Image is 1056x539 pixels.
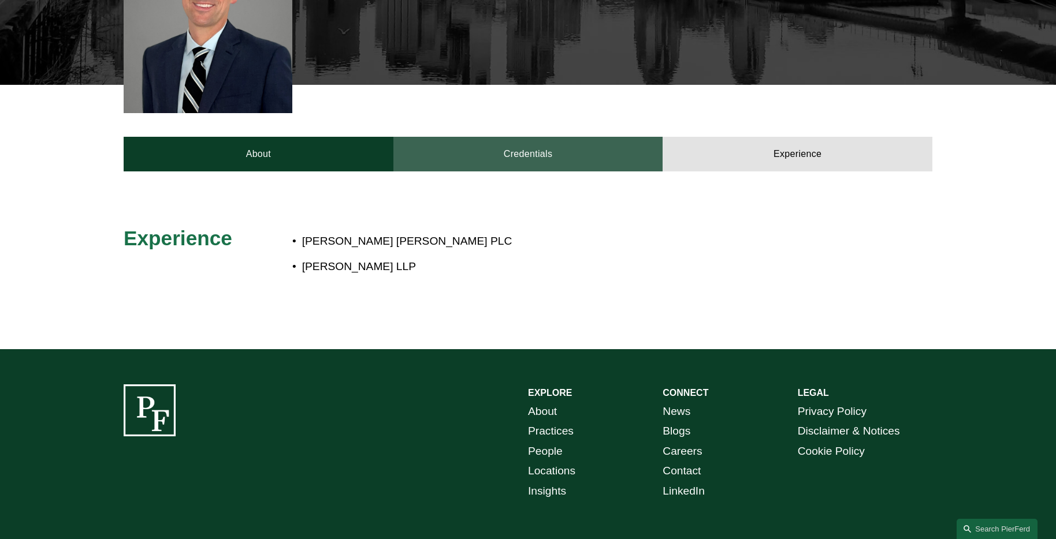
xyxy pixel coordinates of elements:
[663,402,690,422] a: News
[528,402,557,422] a: About
[663,481,705,501] a: LinkedIn
[798,441,865,462] a: Cookie Policy
[528,388,572,398] strong: EXPLORE
[798,388,829,398] strong: LEGAL
[528,441,563,462] a: People
[663,461,701,481] a: Contact
[393,137,663,171] a: Credentials
[528,461,575,481] a: Locations
[124,137,393,171] a: About
[663,137,932,171] a: Experience
[798,421,900,441] a: Disclaimer & Notices
[302,257,831,277] p: [PERSON_NAME] LLP
[663,388,708,398] strong: CONNECT
[528,481,566,501] a: Insights
[957,519,1038,539] a: Search this site
[302,231,831,252] p: [PERSON_NAME] [PERSON_NAME] PLC
[798,402,867,422] a: Privacy Policy
[663,421,690,441] a: Blogs
[663,441,702,462] a: Careers
[528,421,574,441] a: Practices
[124,227,232,249] span: Experience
